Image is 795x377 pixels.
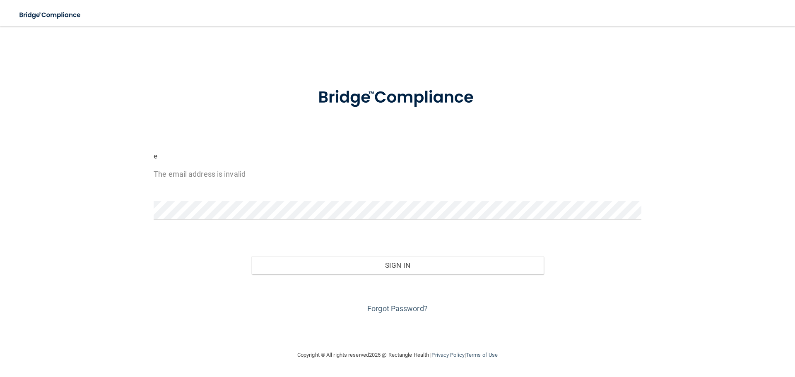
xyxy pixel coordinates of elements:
[431,352,464,358] a: Privacy Policy
[154,146,641,165] input: Email
[154,167,641,181] p: The email address is invalid
[12,7,89,24] img: bridge_compliance_login_screen.278c3ca4.svg
[466,352,498,358] a: Terms of Use
[246,342,549,368] div: Copyright © All rights reserved 2025 @ Rectangle Health | |
[367,304,428,313] a: Forgot Password?
[251,256,544,274] button: Sign In
[301,76,494,119] img: bridge_compliance_login_screen.278c3ca4.svg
